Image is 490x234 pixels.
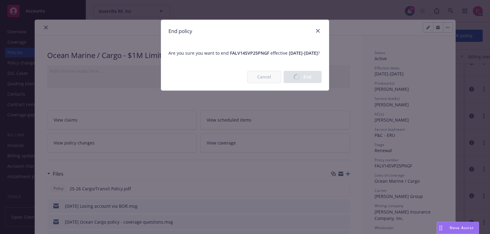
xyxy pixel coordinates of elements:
button: Nova Assist [437,222,479,234]
span: Nova Assist [450,225,474,230]
span: FALV14SVP25PNGF [230,50,269,56]
div: Drag to move [437,222,445,234]
span: Are you sure you want to end effective ? [161,42,329,64]
h1: End policy [168,27,192,35]
a: close [314,27,322,35]
span: [DATE] - [DATE] [289,50,318,56]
